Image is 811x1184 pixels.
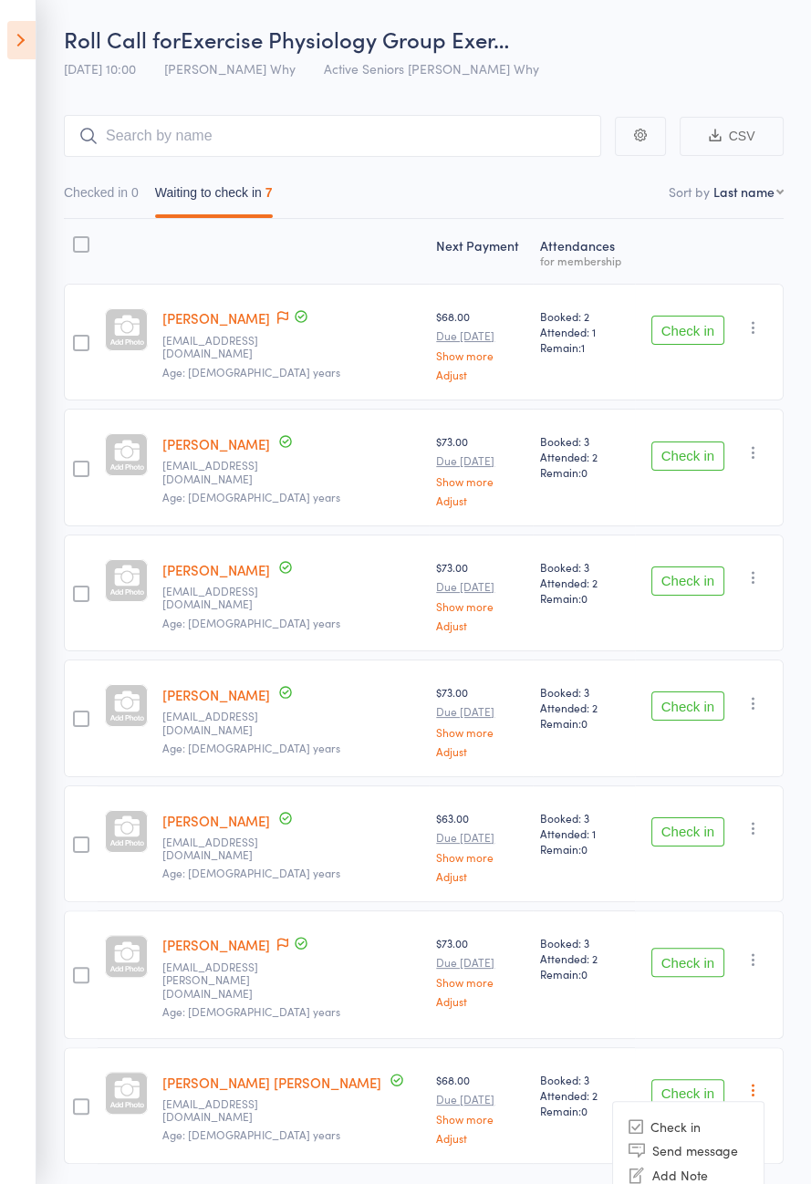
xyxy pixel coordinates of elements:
[162,1073,381,1092] a: [PERSON_NAME] [PERSON_NAME]
[651,566,724,596] button: Check in
[181,24,509,54] span: Exercise Physiology Group Exer…
[540,254,628,266] div: for membership
[540,1072,628,1087] span: Booked: 3
[131,185,139,200] div: 0
[540,449,628,464] span: Attended: 2
[651,691,724,721] button: Check in
[540,308,628,324] span: Booked: 2
[436,1132,525,1144] a: Adjust
[162,961,281,1000] small: pat.underwood@optusnet.com.au
[436,454,525,467] small: Due [DATE]
[680,117,784,156] button: CSV
[436,684,525,756] div: $73.00
[540,700,628,715] span: Attended: 2
[581,966,587,981] span: 0
[162,740,340,755] span: Age: [DEMOGRAPHIC_DATA] years
[436,831,525,844] small: Due [DATE]
[581,590,587,606] span: 0
[436,329,525,342] small: Due [DATE]
[540,559,628,575] span: Booked: 3
[540,810,628,826] span: Booked: 3
[162,710,281,736] small: pamelapritchard8@gmail.com
[436,494,525,506] a: Adjust
[162,865,340,880] span: Age: [DEMOGRAPHIC_DATA] years
[436,308,525,380] div: $68.00
[651,441,724,471] button: Check in
[540,324,628,339] span: Attended: 1
[651,316,724,345] button: Check in
[581,841,587,857] span: 0
[613,1137,764,1162] li: Send message
[540,715,628,731] span: Remain:
[265,185,273,200] div: 7
[324,59,539,78] span: Active Seniors [PERSON_NAME] Why
[162,836,281,862] small: pamtok@optusnet.com.au
[540,826,628,841] span: Attended: 1
[436,935,525,1007] div: $73.00
[436,1113,525,1125] a: Show more
[540,966,628,981] span: Remain:
[436,1093,525,1106] small: Due [DATE]
[164,59,296,78] span: [PERSON_NAME] Why
[581,1103,587,1118] span: 0
[540,841,628,857] span: Remain:
[64,24,181,54] span: Roll Call for
[155,176,273,218] button: Waiting to check in7
[436,433,525,505] div: $73.00
[64,176,139,218] button: Checked in0
[713,182,775,201] div: Last name
[651,948,724,977] button: Check in
[651,1079,724,1108] button: Check in
[436,956,525,969] small: Due [DATE]
[162,489,340,504] span: Age: [DEMOGRAPHIC_DATA] years
[64,115,601,157] input: Search by name
[436,1072,525,1144] div: $68.00
[436,559,525,631] div: $73.00
[436,810,525,882] div: $63.00
[533,227,635,275] div: Atten­dances
[162,308,270,327] a: [PERSON_NAME]
[669,182,710,201] label: Sort by
[581,339,585,355] span: 1
[162,811,270,830] a: [PERSON_NAME]
[436,705,525,718] small: Due [DATE]
[162,1097,281,1124] small: asdeewhy@gmail.com
[540,935,628,950] span: Booked: 3
[162,1003,340,1019] span: Age: [DEMOGRAPHIC_DATA] years
[64,59,136,78] span: [DATE] 10:00
[613,1115,764,1137] li: Check in
[436,870,525,882] a: Adjust
[436,369,525,380] a: Adjust
[436,349,525,361] a: Show more
[581,464,587,480] span: 0
[436,475,525,487] a: Show more
[436,745,525,757] a: Adjust
[540,1087,628,1103] span: Attended: 2
[540,433,628,449] span: Booked: 3
[162,560,270,579] a: [PERSON_NAME]
[429,227,533,275] div: Next Payment
[162,585,281,611] small: deewhy@activeseniors.net.au
[436,976,525,988] a: Show more
[436,726,525,738] a: Show more
[436,851,525,863] a: Show more
[436,580,525,593] small: Due [DATE]
[162,1127,340,1142] span: Age: [DEMOGRAPHIC_DATA] years
[540,950,628,966] span: Attended: 2
[436,995,525,1007] a: Adjust
[540,1103,628,1118] span: Remain:
[540,339,628,355] span: Remain:
[162,935,270,954] a: [PERSON_NAME]
[651,817,724,846] button: Check in
[162,364,340,379] span: Age: [DEMOGRAPHIC_DATA] years
[581,715,587,731] span: 0
[162,434,270,453] a: [PERSON_NAME]
[162,615,340,630] span: Age: [DEMOGRAPHIC_DATA] years
[162,685,270,704] a: [PERSON_NAME]
[540,464,628,480] span: Remain:
[540,575,628,590] span: Attended: 2
[436,619,525,631] a: Adjust
[162,459,281,485] small: karencurtis48@yahoo.com.au
[540,590,628,606] span: Remain:
[162,334,281,360] small: lyncarter50@hotmail.com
